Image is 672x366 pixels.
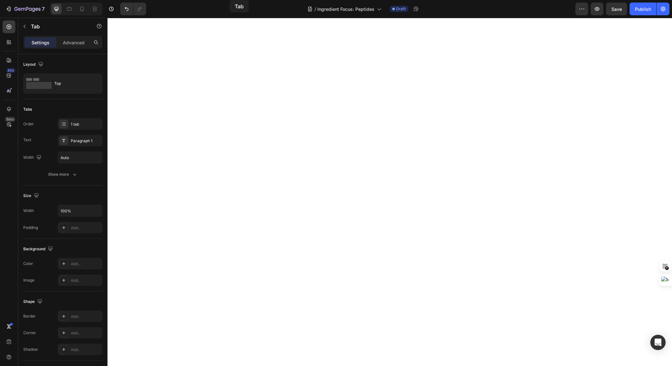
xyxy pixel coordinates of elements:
[71,347,101,353] div: Add...
[23,330,36,336] div: Corner
[630,3,656,15] button: Publish
[107,18,672,366] iframe: Design area
[23,261,33,267] div: Color
[23,347,38,352] div: Shadow
[120,3,146,15] div: Undo/Redo
[71,330,101,336] div: Add...
[23,121,34,127] div: Order
[23,169,102,180] button: Show more
[42,5,45,13] p: 7
[23,60,45,69] div: Layout
[58,205,102,216] input: Auto
[23,225,38,231] div: Padding
[48,171,78,178] div: Show more
[6,68,15,73] div: 450
[5,117,15,122] div: Beta
[23,106,32,112] div: Tabs
[31,23,85,30] p: Tab
[71,278,101,283] div: Add...
[606,3,627,15] button: Save
[71,138,101,144] div: Paragraph 1
[611,6,622,12] span: Save
[23,153,43,162] div: Width
[23,137,31,143] div: Text
[23,277,34,283] div: Image
[71,121,101,127] div: 1 tab
[23,245,54,253] div: Background
[23,208,34,214] div: Width
[635,6,651,12] div: Publish
[314,6,316,12] span: /
[71,261,101,267] div: Add...
[71,314,101,319] div: Add...
[396,6,406,12] span: Draft
[71,225,101,231] div: Add...
[23,313,36,319] div: Border
[58,152,102,163] input: Auto
[317,6,374,12] span: Ingredient Focus: Peptides
[3,3,48,15] button: 7
[23,297,44,306] div: Shape
[54,76,93,91] div: Top
[32,39,49,46] p: Settings
[63,39,85,46] p: Advanced
[650,335,666,350] div: Open Intercom Messenger
[23,192,40,200] div: Size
